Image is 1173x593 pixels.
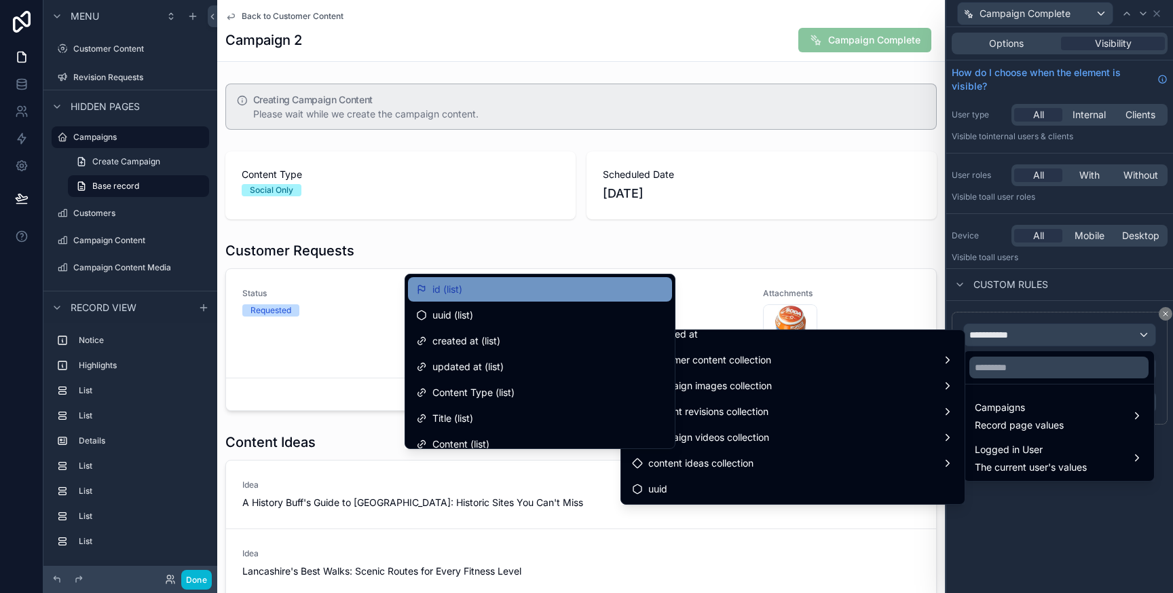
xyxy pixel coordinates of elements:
a: Base record [68,175,209,197]
a: Campaign Content [52,230,209,251]
label: List [79,536,204,547]
span: The current user's values [975,461,1087,474]
span: Content (list) [432,436,489,452]
label: List [79,486,204,497]
a: Revision Requests [52,67,209,88]
label: List [79,511,204,522]
span: Record view [71,301,136,315]
span: Base record [92,181,139,192]
a: Campaigns [52,126,209,148]
div: scrollable content [43,323,217,560]
span: Logged in User [975,442,1087,458]
label: Campaign Content [73,235,206,246]
label: Campaigns [73,132,201,143]
span: content revisions collection [648,403,768,420]
span: id (list) [432,281,462,298]
span: customer content collection [648,352,771,368]
span: content ideas collection [648,455,753,471]
a: Create Campaign [68,151,209,173]
h1: Campaign 2 [225,31,302,50]
a: Customer Content [52,38,209,60]
a: Campaign Content Media [52,257,209,278]
span: campaign videos collection [648,429,769,446]
span: Campaigns [975,399,1064,416]
span: Title (list) [432,410,473,427]
span: Menu [71,10,99,23]
label: List [79,385,204,396]
label: Notice [79,335,204,346]
span: Back to Customer Content [242,11,343,22]
span: uuid [648,481,667,497]
label: Details [79,435,204,446]
label: Customers [73,208,206,219]
label: List [79,410,204,421]
span: Record page values [975,418,1064,432]
label: Campaign Content Media [73,262,206,273]
span: Content Type (list) [432,384,515,401]
a: Customers [52,202,209,224]
span: created at (list) [432,333,500,349]
label: Revision Requests [73,72,206,83]
a: Back to Customer Content [225,11,343,22]
button: Done [181,570,212,590]
label: List [79,461,204,471]
span: uuid (list) [432,307,473,323]
span: updated at (list) [432,359,504,375]
span: Create Campaign [92,156,160,167]
label: Customer Content [73,43,206,54]
span: Hidden pages [71,100,140,113]
label: Highlights [79,360,204,371]
span: campaign images collection [648,378,772,394]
